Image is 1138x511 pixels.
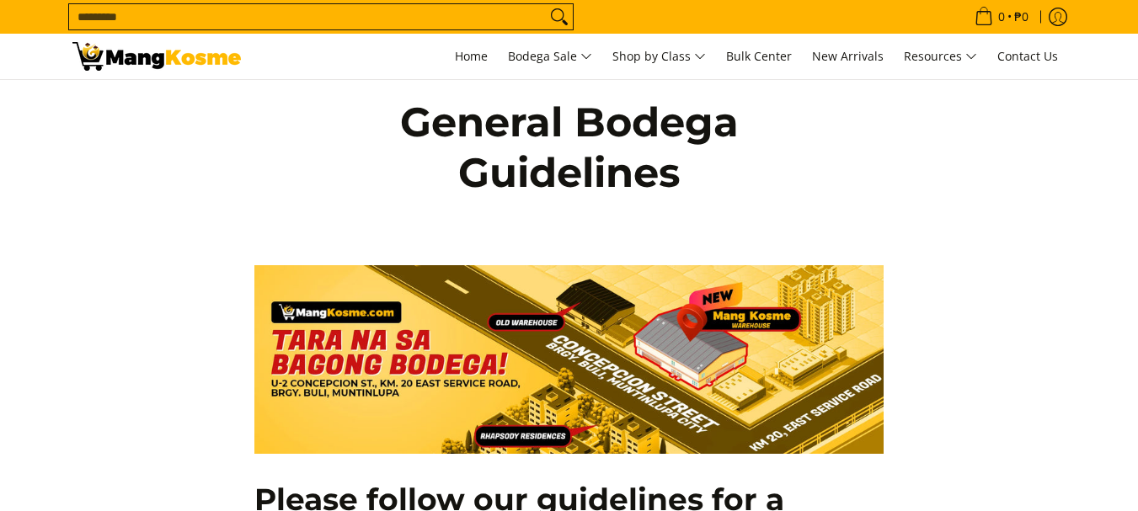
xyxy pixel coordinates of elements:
[258,34,1066,79] nav: Main Menu
[989,34,1066,79] a: Contact Us
[604,34,714,79] a: Shop by Class
[446,34,496,79] a: Home
[455,48,488,64] span: Home
[1012,11,1031,23] span: ₱0
[726,48,792,64] span: Bulk Center
[996,11,1007,23] span: 0
[970,8,1034,26] span: •
[72,42,241,71] img: Bodega Customers Reminders l Mang Kosme: Home Appliance Warehouse Sale
[500,34,601,79] a: Bodega Sale
[325,97,814,198] h1: General Bodega Guidelines
[508,46,592,67] span: Bodega Sale
[895,34,986,79] a: Resources
[904,46,977,67] span: Resources
[804,34,892,79] a: New Arrivals
[997,48,1058,64] span: Contact Us
[612,46,706,67] span: Shop by Class
[546,4,573,29] button: Search
[812,48,884,64] span: New Arrivals
[718,34,800,79] a: Bulk Center
[254,265,884,455] img: tara sa warehouse ni mang kosme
